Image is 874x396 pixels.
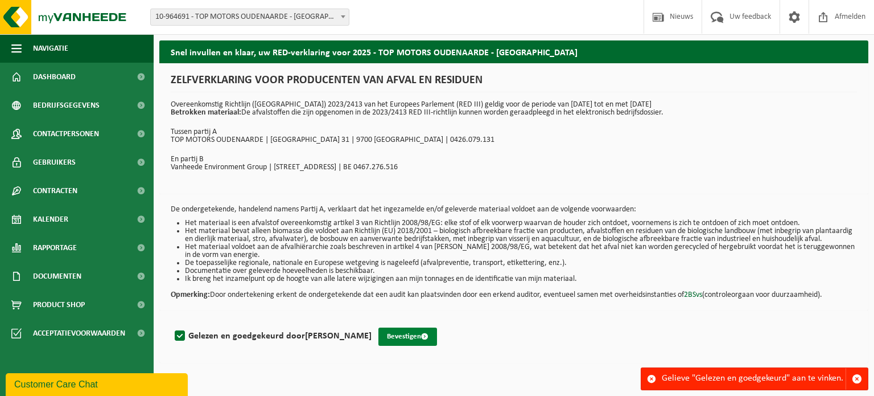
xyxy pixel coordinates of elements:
[33,262,81,291] span: Documenten
[171,291,210,299] strong: Opmerking:
[6,371,190,396] iframe: chat widget
[185,275,857,283] li: Ik breng het inzamelpunt op de hoogte van alle latere wijzigingen aan mijn tonnages en de identif...
[185,243,857,259] li: Het materiaal voldoet aan de afvalhiërarchie zoals beschreven in artikel 4 van [PERSON_NAME] 2008...
[33,120,99,148] span: Contactpersonen
[159,40,868,63] h2: Snel invullen en klaar, uw RED-verklaring voor 2025 - TOP MOTORS OUDENAARDE - [GEOGRAPHIC_DATA]
[171,156,857,164] p: En partij B
[33,205,68,234] span: Kalender
[662,368,846,390] div: Gelieve "Gelezen en goedgekeurd" aan te vinken.
[33,63,76,91] span: Dashboard
[33,34,68,63] span: Navigatie
[378,328,437,346] button: Bevestigen
[33,291,85,319] span: Product Shop
[171,164,857,172] p: Vanheede Environment Group | [STREET_ADDRESS] | BE 0467.276.516
[150,9,349,26] span: 10-964691 - TOP MOTORS OUDENAARDE - OUDENAARDE
[171,206,857,214] p: De ondergetekende, handelend namens Partij A, verklaart dat het ingezamelde en/of geleverde mater...
[171,75,857,92] h1: ZELFVERKLARING VOOR PRODUCENTEN VAN AFVAL EN RESIDUEN
[185,267,857,275] li: Documentatie over geleverde hoeveelheden is beschikbaar.
[171,128,857,136] p: Tussen partij A
[171,108,241,117] strong: Betrokken materiaal:
[33,234,77,262] span: Rapportage
[185,219,857,227] li: Het materiaal is een afvalstof overeenkomstig artikel 3 van Richtlijn 2008/98/EG: elke stof of el...
[305,332,372,341] strong: [PERSON_NAME]
[33,91,100,120] span: Bedrijfsgegevens
[33,319,125,348] span: Acceptatievoorwaarden
[171,283,857,299] p: Door ondertekening erkent de ondergetekende dat een audit kan plaatsvinden door een erkend audito...
[151,9,349,25] span: 10-964691 - TOP MOTORS OUDENAARDE - OUDENAARDE
[185,259,857,267] li: De toepasselijke regionale, nationale en Europese wetgeving is nageleefd (afvalpreventie, transpo...
[33,177,77,205] span: Contracten
[185,227,857,243] li: Het materiaal bevat alleen biomassa die voldoet aan Richtlijn (EU) 2018/2001 – biologisch afbreek...
[171,101,857,117] p: Overeenkomstig Richtlijn ([GEOGRAPHIC_DATA]) 2023/2413 van het Europees Parlement (RED III) geldi...
[684,291,702,299] a: 2BSvs
[33,148,76,177] span: Gebruikers
[172,328,372,345] label: Gelezen en goedgekeurd door
[171,136,857,144] p: TOP MOTORS OUDENAARDE | [GEOGRAPHIC_DATA] 31 | 9700 [GEOGRAPHIC_DATA] | 0426.079.131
